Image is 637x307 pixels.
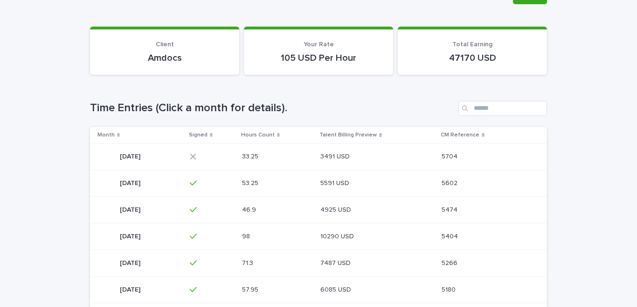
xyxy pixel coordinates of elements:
p: [DATE] [120,257,142,267]
p: 53.25 [242,178,260,187]
p: 47170 USD [409,52,536,64]
p: 46.9 [242,204,258,214]
p: 5591 USD [320,178,351,187]
p: 10290 USD [320,231,356,241]
p: Amdocs [101,52,228,64]
p: Month [97,130,115,140]
span: Total Earning [452,41,492,48]
tr: [DATE][DATE] 46.946.9 4925 USD4925 USD 54745474 [90,196,547,223]
p: 5602 [442,178,459,187]
p: 5704 [442,151,459,161]
p: 57.95 [242,284,260,294]
p: Hours Count [241,130,275,140]
p: 105 USD Per Hour [255,52,382,64]
p: 98 [242,231,252,241]
p: [DATE] [120,204,142,214]
p: 71.3 [242,257,255,267]
p: CM Reference [441,130,479,140]
p: 5180 [442,284,457,294]
p: 3491 USD [320,151,352,161]
tr: [DATE][DATE] 9898 10290 USD10290 USD 54045404 [90,223,547,250]
p: [DATE] [120,284,142,294]
p: 5404 [442,231,460,241]
h1: Time Entries (Click a month for details). [90,101,455,115]
tr: [DATE][DATE] 53.2553.25 5591 USD5591 USD 56025602 [90,170,547,196]
p: 5474 [442,204,459,214]
p: [DATE] [120,151,142,161]
p: [DATE] [120,178,142,187]
span: Your Rate [304,41,334,48]
p: 7487 USD [320,257,353,267]
p: 4925 USD [320,204,353,214]
tr: [DATE][DATE] 57.9557.95 6085 USD6085 USD 51805180 [90,276,547,303]
p: Signed [189,130,208,140]
input: Search [458,101,547,116]
p: 5266 [442,257,459,267]
span: Client [156,41,174,48]
p: 6085 USD [320,284,353,294]
p: Talent Billing Preview [319,130,377,140]
p: [DATE] [120,231,142,241]
tr: [DATE][DATE] 33.2533.25 3491 USD3491 USD 57045704 [90,143,547,170]
p: 33.25 [242,151,260,161]
tr: [DATE][DATE] 71.371.3 7487 USD7487 USD 52665266 [90,250,547,276]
